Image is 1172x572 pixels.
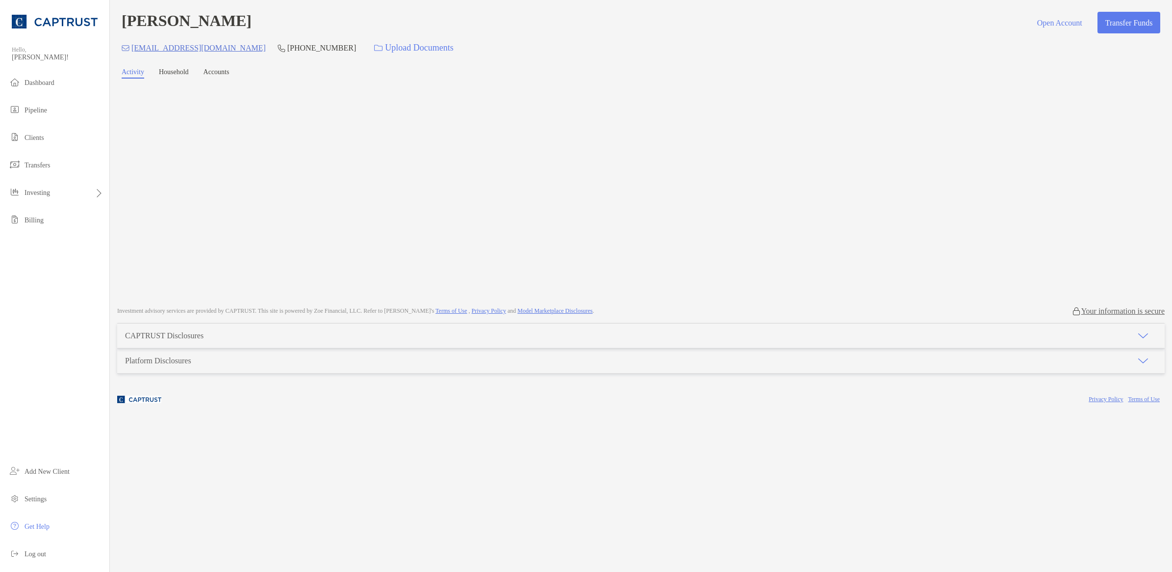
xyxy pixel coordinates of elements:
img: clients icon [9,131,21,143]
a: Activity [122,68,144,79]
img: dashboard icon [9,76,21,88]
img: settings icon [9,492,21,504]
span: Dashboard [25,79,54,86]
img: icon arrow [1137,355,1149,367]
p: [PHONE_NUMBER] [287,42,356,54]
img: transfers icon [9,159,21,170]
a: Terms of Use [1128,396,1160,403]
img: icon arrow [1137,330,1149,342]
img: investing icon [9,186,21,198]
div: CAPTRUST Disclosures [125,331,204,340]
button: Transfer Funds [1097,12,1160,33]
p: Investment advisory services are provided by CAPTRUST . This site is powered by Zoe Financial, LL... [117,307,594,315]
img: CAPTRUST Logo [12,4,98,39]
a: Upload Documents [368,37,459,58]
span: Log out [25,550,46,558]
span: Pipeline [25,107,47,114]
span: Add New Client [25,468,70,475]
img: pipeline icon [9,104,21,115]
span: Transfers [25,162,50,169]
a: Privacy Policy [472,307,506,314]
button: Open Account [1029,12,1090,33]
img: Phone Icon [278,44,285,52]
img: button icon [374,45,382,52]
a: Privacy Policy [1089,396,1123,403]
a: Household [159,68,189,79]
a: Terms of Use [435,307,467,314]
span: Get Help [25,523,50,530]
div: Platform Disclosures [125,356,191,365]
span: Settings [25,495,47,503]
img: add_new_client icon [9,465,21,477]
h4: [PERSON_NAME] [122,12,252,33]
span: Billing [25,217,44,224]
span: [PERSON_NAME]! [12,54,103,61]
span: Clients [25,134,44,141]
img: logout icon [9,547,21,559]
img: Email Icon [122,45,129,51]
span: Investing [25,189,50,196]
p: Your information is secure [1081,306,1165,316]
a: Accounts [204,68,229,79]
a: Model Marketplace Disclosures [517,307,592,314]
img: get-help icon [9,520,21,532]
img: billing icon [9,214,21,225]
p: [EMAIL_ADDRESS][DOMAIN_NAME] [131,42,266,54]
img: company logo [117,388,161,410]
